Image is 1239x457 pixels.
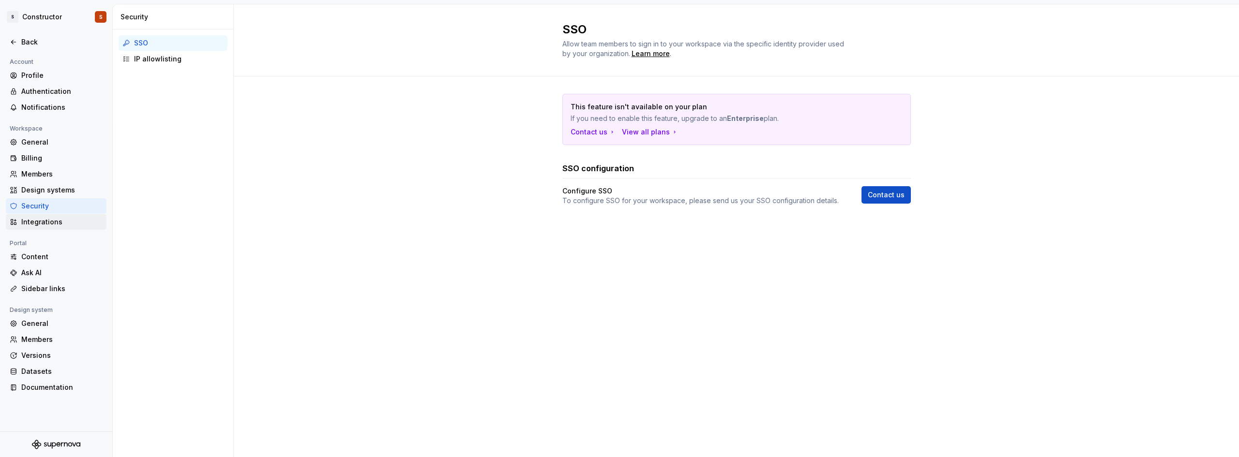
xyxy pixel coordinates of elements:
a: Design systems [6,182,106,198]
a: Ask AI [6,265,106,280]
a: Authentication [6,84,106,99]
a: Security [6,198,106,214]
div: S [99,13,103,21]
h3: SSO configuration [562,162,634,174]
a: Sidebar links [6,281,106,296]
div: IP allowlisting [134,54,224,64]
div: Documentation [21,383,103,392]
p: This feature isn't available on your plan [571,102,835,112]
button: View all plans [622,127,679,137]
div: Integrations [21,217,103,227]
div: Portal [6,237,30,249]
a: Members [6,332,106,347]
div: General [21,137,103,147]
a: General [6,134,106,150]
a: Profile [6,68,106,83]
a: Integrations [6,214,106,230]
div: Security [21,201,103,211]
p: To configure SSO for your workspace, please send us your SSO configuration details. [562,196,839,206]
a: Datasets [6,364,106,379]
div: General [21,319,103,328]
div: Datasets [21,367,103,376]
svg: Supernova Logo [32,440,80,449]
div: Design system [6,304,57,316]
span: . [630,50,671,58]
div: Constructor [22,12,62,22]
div: Versions [21,351,103,360]
a: Learn more [632,49,670,59]
div: Security [121,12,229,22]
p: If you need to enable this feature, upgrade to an plan. [571,114,835,123]
h4: Configure SSO [562,186,612,196]
div: Ask AI [21,268,103,278]
div: Back [21,37,103,47]
div: Account [6,56,37,68]
div: Profile [21,71,103,80]
div: Authentication [21,87,103,96]
h2: SSO [562,22,899,37]
div: S [7,11,18,23]
a: Contact us [861,186,911,204]
div: Sidebar links [21,284,103,294]
a: SSO [119,35,227,51]
strong: Enterprise [727,114,764,122]
a: Back [6,34,106,50]
a: General [6,316,106,331]
div: Design systems [21,185,103,195]
span: Contact us [868,190,905,200]
div: SSO [134,38,224,48]
div: Workspace [6,123,46,134]
div: Members [21,335,103,344]
button: SConstructorS [2,6,110,28]
a: Documentation [6,380,106,395]
a: IP allowlisting [119,51,227,67]
div: Content [21,252,103,262]
a: Members [6,166,106,182]
a: Contact us [571,127,616,137]
div: Notifications [21,103,103,112]
a: Billing [6,150,106,166]
a: Notifications [6,100,106,115]
div: Billing [21,153,103,163]
a: Versions [6,348,106,363]
div: Members [21,169,103,179]
span: Allow team members to sign in to your workspace via the specific identity provider used by your o... [562,40,846,58]
a: Content [6,249,106,265]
